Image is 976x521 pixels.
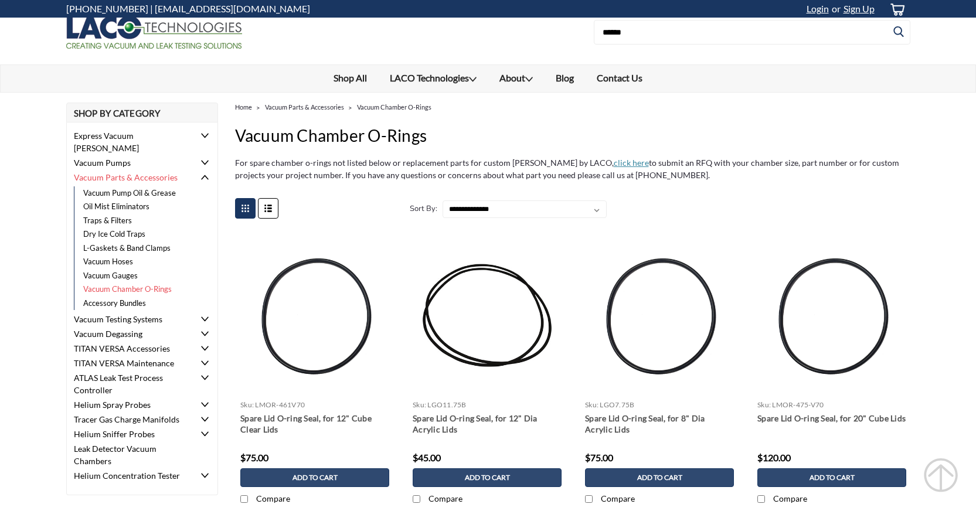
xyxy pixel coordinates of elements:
[751,246,912,385] img: Spare Lid O-ring Seal, for 20" Cube Lids
[74,255,202,269] a: Vacuum Hoses
[67,427,195,441] a: Helium Sniffer Probes
[614,158,649,168] a: click here
[413,495,420,503] input: Compare
[67,412,195,427] a: Tracer Gas Charge Manifolds
[357,103,431,111] a: Vacuum Chamber O-Rings
[74,227,202,241] a: Dry Ice Cold Traps
[757,400,771,409] span: sku:
[240,468,389,487] a: Add to Cart
[240,495,248,503] input: Compare
[67,397,195,412] a: Helium Spray Probes
[322,65,379,91] a: Shop All
[67,170,195,185] a: Vacuum Parts & Accessories
[74,186,202,200] a: Vacuum Pump Oil & Grease
[240,400,254,409] span: sku:
[67,326,195,341] a: Vacuum Degassing
[234,246,395,385] img: Spare Lid O-ring Seal, for 12" Cube Clear Lids
[880,1,910,18] a: cart-preview-dropdown
[74,282,202,297] a: Vacuum Chamber O-Rings
[413,413,562,435] a: Spare Lid O-ring Seal, for 12" Dia Acrylic Lids
[235,103,252,111] a: Home
[235,198,256,219] a: Toggle Grid View
[67,356,195,370] a: TITAN VERSA Maintenance
[601,493,635,503] span: Compare
[407,257,567,374] img: Spare Lid O-ring Seal, for 12" Dia Acrylic Lids
[67,341,195,356] a: TITAN VERSA Accessories
[255,400,305,409] span: LMOR-461V70
[74,214,202,228] a: Traps & Filters
[429,493,463,503] span: Compare
[829,3,841,14] span: or
[757,468,906,487] a: Add to Cart
[923,458,958,493] div: Scroll Back to Top
[585,452,613,463] span: $75.00
[585,400,634,409] a: sku: LGO7.75B
[258,198,278,219] a: Toggle List View
[74,200,202,214] a: Oil Mist Eliminators
[67,312,195,326] a: Vacuum Testing Systems
[773,493,807,503] span: Compare
[923,458,958,493] svg: submit
[240,452,268,463] span: $75.00
[67,128,195,155] a: Express Vacuum [PERSON_NAME]
[585,495,593,503] input: Compare
[67,441,195,468] a: Leak Detector Vacuum Chambers
[413,400,426,409] span: sku:
[67,370,195,397] a: ATLAS Leak Test Process Controller
[256,493,290,503] span: Compare
[772,400,824,409] span: LMOR-475-V70
[74,241,202,256] a: L-Gaskets & Band Clamps
[810,474,855,482] span: Add to Cart
[757,452,791,463] span: $120.00
[240,400,305,409] a: sku: LMOR-461V70
[413,452,441,463] span: $45.00
[404,200,438,217] label: Sort By:
[413,468,562,487] a: Add to Cart
[67,468,195,483] a: Helium Concentration Tester
[379,65,488,92] a: LACO Technologies
[545,65,586,91] a: Blog
[585,413,734,435] a: Spare Lid O-ring Seal, for 8" Dia Acrylic Lids
[585,468,734,487] a: Add to Cart
[67,155,195,170] a: Vacuum Pumps
[579,246,740,385] img: Spare Lid O-ring Seal, for 8" Dia Acrylic Lids
[600,400,634,409] span: LGO7.75B
[74,297,202,311] a: Accessory Bundles
[235,156,910,181] p: For spare chamber o-rings not listed below or replacement parts for custom [PERSON_NAME] by LACO,...
[757,413,906,424] a: Spare Lid O-ring Seal, for 20" Cube Lids
[637,474,682,482] span: Add to Cart
[235,123,910,148] h1: Vacuum Chamber O-Rings
[293,474,338,482] span: Add to Cart
[586,65,654,91] a: Contact Us
[413,400,467,409] a: sku: LGO11.75B
[465,474,510,482] span: Add to Cart
[427,400,466,409] span: LGO11.75B
[585,400,598,409] span: sku:
[240,413,389,435] a: Spare Lid O-ring Seal, for 12" Cube Clear Lids
[66,16,242,49] img: LACO Technologies
[74,269,202,283] a: Vacuum Gauges
[488,65,545,92] a: About
[757,495,765,503] input: Compare
[265,103,344,111] a: Vacuum Parts & Accessories
[66,103,218,122] h2: Shop By Category
[757,400,824,409] a: sku: LMOR-475-V70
